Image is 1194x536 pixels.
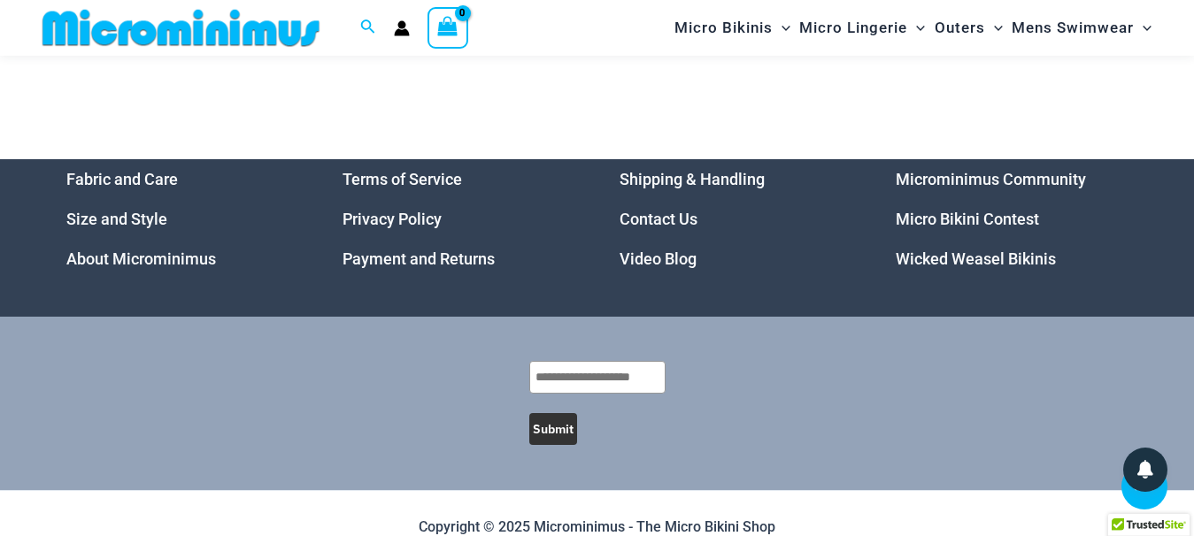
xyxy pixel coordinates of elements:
[360,17,376,39] a: Search icon link
[620,210,697,228] a: Contact Us
[985,5,1003,50] span: Menu Toggle
[66,170,178,188] a: Fabric and Care
[343,210,442,228] a: Privacy Policy
[799,5,907,50] span: Micro Lingerie
[896,159,1129,279] aside: Footer Widget 4
[66,249,216,268] a: About Microminimus
[667,3,1159,53] nav: Site Navigation
[66,159,299,279] nav: Menu
[343,159,575,279] nav: Menu
[620,159,852,279] aside: Footer Widget 3
[935,5,985,50] span: Outers
[66,159,299,279] aside: Footer Widget 1
[896,210,1039,228] a: Micro Bikini Contest
[66,210,167,228] a: Size and Style
[896,159,1129,279] nav: Menu
[674,5,773,50] span: Micro Bikinis
[620,249,697,268] a: Video Blog
[529,413,577,445] button: Submit
[907,5,925,50] span: Menu Toggle
[795,5,929,50] a: Micro LingerieMenu ToggleMenu Toggle
[35,8,327,48] img: MM SHOP LOGO FLAT
[428,7,468,48] a: View Shopping Cart, empty
[670,5,795,50] a: Micro BikinisMenu ToggleMenu Toggle
[343,170,462,188] a: Terms of Service
[930,5,1007,50] a: OutersMenu ToggleMenu Toggle
[394,20,410,36] a: Account icon link
[1012,5,1134,50] span: Mens Swimwear
[1134,5,1152,50] span: Menu Toggle
[343,159,575,279] aside: Footer Widget 2
[896,249,1056,268] a: Wicked Weasel Bikinis
[343,249,495,268] a: Payment and Returns
[896,170,1086,188] a: Microminimus Community
[1007,5,1156,50] a: Mens SwimwearMenu ToggleMenu Toggle
[620,159,852,279] nav: Menu
[620,170,765,188] a: Shipping & Handling
[773,5,790,50] span: Menu Toggle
